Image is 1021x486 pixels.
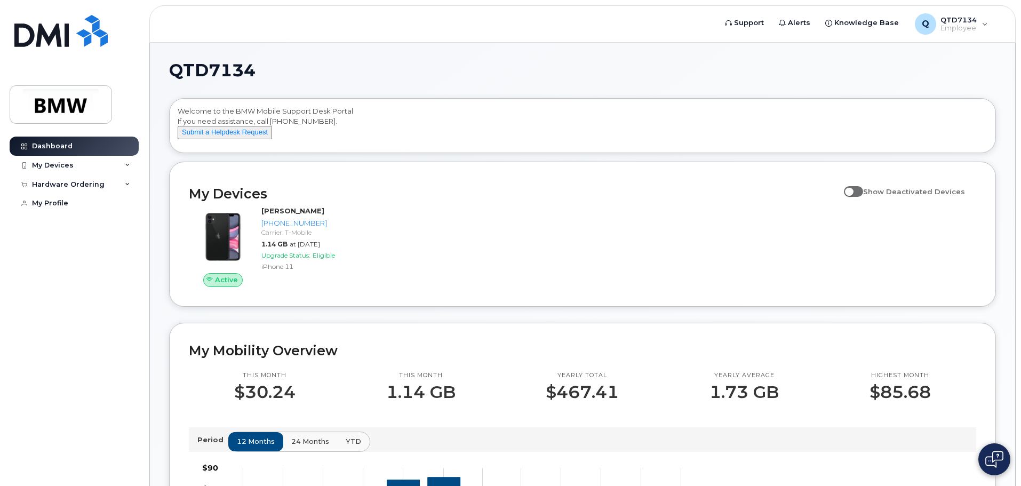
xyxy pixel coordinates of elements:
[985,451,1003,468] img: Open chat
[386,383,456,402] p: 1.14 GB
[863,187,965,196] span: Show Deactivated Devices
[709,383,779,402] p: 1.73 GB
[546,383,619,402] p: $467.41
[290,240,320,248] span: at [DATE]
[386,371,456,380] p: This month
[189,206,376,287] a: Active[PERSON_NAME][PHONE_NUMBER]Carrier: T-Mobile1.14 GBat [DATE]Upgrade Status:EligibleiPhone 11
[261,240,288,248] span: 1.14 GB
[261,228,372,237] div: Carrier: T-Mobile
[169,62,256,78] span: QTD7134
[178,106,987,149] div: Welcome to the BMW Mobile Support Desk Portal If you need assistance, call [PHONE_NUMBER].
[261,218,372,228] div: [PHONE_NUMBER]
[234,371,296,380] p: This month
[709,371,779,380] p: Yearly average
[261,251,310,259] span: Upgrade Status:
[178,126,272,139] button: Submit a Helpdesk Request
[546,371,619,380] p: Yearly total
[189,342,976,358] h2: My Mobility Overview
[202,463,218,473] tspan: $90
[844,181,852,190] input: Show Deactivated Devices
[313,251,335,259] span: Eligible
[197,435,228,445] p: Period
[234,383,296,402] p: $30.24
[178,128,272,136] a: Submit a Helpdesk Request
[197,211,249,262] img: iPhone_11.jpg
[291,436,329,447] span: 24 months
[870,371,931,380] p: Highest month
[261,262,372,271] div: iPhone 11
[215,275,238,285] span: Active
[189,186,839,202] h2: My Devices
[261,206,324,215] strong: [PERSON_NAME]
[870,383,931,402] p: $85.68
[346,436,361,447] span: YTD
